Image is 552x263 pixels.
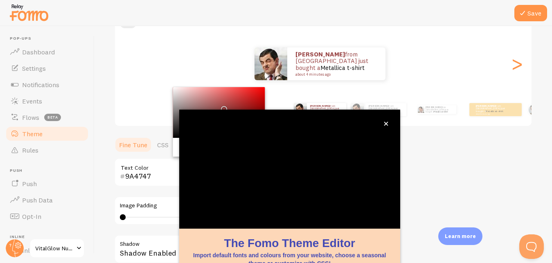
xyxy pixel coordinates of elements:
[22,113,39,121] span: Flows
[22,97,42,105] span: Events
[5,76,89,93] a: Notifications
[44,114,61,121] span: beta
[22,146,38,154] span: Rules
[434,110,448,113] a: Metallica t-shirt
[369,104,403,115] p: from [GEOGRAPHIC_DATA] just bought a
[369,113,402,115] small: about 4 minutes ago
[519,234,544,259] iframe: Help Scout Beacon - Open
[152,137,173,153] a: CSS
[5,109,89,126] a: Flows beta
[5,175,89,192] a: Push
[310,104,330,108] strong: [PERSON_NAME]
[120,202,354,209] label: Image Padding
[173,87,265,157] div: Chrome color picker
[426,105,453,114] p: from [GEOGRAPHIC_DATA] just bought a
[22,81,59,89] span: Notifications
[486,110,503,113] a: Metallica t-shirt
[9,2,50,23] img: fomo-relay-logo-orange.svg
[22,130,43,138] span: Theme
[5,44,89,60] a: Dashboard
[22,196,53,204] span: Push Data
[5,93,89,109] a: Events
[445,232,476,240] p: Learn more
[476,104,496,108] strong: [PERSON_NAME]
[295,72,375,76] small: about 4 minutes ago
[5,208,89,225] a: Opt-In
[382,119,390,128] button: close,
[417,106,424,113] img: Fomo
[35,243,74,253] span: VitalGlow Nutrition
[189,235,390,251] h1: The Fomo Theme Editor
[438,227,482,245] div: Learn more
[114,137,152,153] a: Fine Tune
[22,180,37,188] span: Push
[294,103,307,116] img: Fomo
[22,212,41,220] span: Opt-In
[310,104,343,115] p: from [GEOGRAPHIC_DATA] just bought a
[10,36,89,41] span: Pop-ups
[5,126,89,142] a: Theme
[5,142,89,158] a: Rules
[320,64,365,72] a: Metallica t-shirt
[528,103,540,115] img: Fomo
[10,234,89,240] span: Inline
[512,34,522,93] div: Next slide
[295,50,345,58] strong: [PERSON_NAME]
[5,192,89,208] a: Push Data
[22,64,46,72] span: Settings
[10,168,89,173] span: Push
[369,104,388,108] strong: [PERSON_NAME]
[476,104,509,115] p: from [GEOGRAPHIC_DATA] just bought a
[29,238,85,258] a: VitalGlow Nutrition
[295,51,377,76] p: from [GEOGRAPHIC_DATA] just bought a
[351,103,364,116] img: Fomo
[426,106,442,108] strong: [PERSON_NAME]
[476,113,508,115] small: about 4 minutes ago
[5,60,89,76] a: Settings
[255,47,287,80] img: Fomo
[22,48,55,56] span: Dashboard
